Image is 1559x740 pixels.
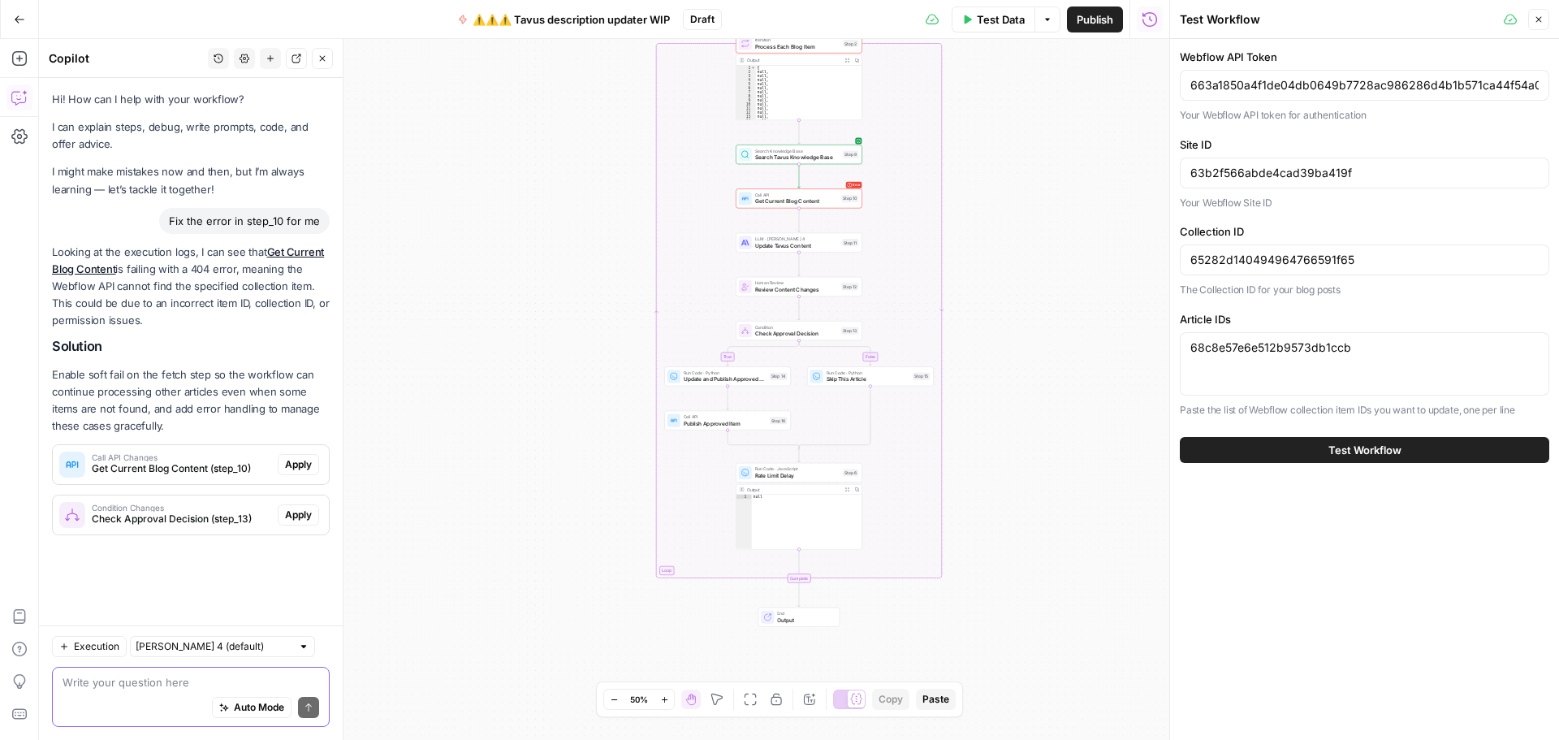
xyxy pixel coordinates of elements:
[879,692,903,707] span: Copy
[684,375,767,383] span: Update and Publish Approved Content
[841,195,858,202] div: Step 10
[278,504,319,526] button: Apply
[827,375,909,383] span: Skip This Article
[736,106,756,110] div: 11
[736,188,862,208] div: ErrorCall APIGet Current Blog ContentStep 10
[92,453,271,461] span: Call API Changes
[797,253,800,276] g: Edge from step_11 to step_12
[1328,442,1401,458] span: Test Workflow
[736,233,862,253] div: LLM · [PERSON_NAME] 4Update Tavus ContentStep 11
[751,66,756,70] span: Toggle code folding, rows 1 through 102
[736,86,756,90] div: 6
[747,57,840,63] div: Output
[755,279,838,286] span: Human Review
[797,120,800,144] g: Edge from step_2 to step_9
[74,639,119,654] span: Execution
[755,236,839,242] span: LLM · [PERSON_NAME] 4
[1180,437,1549,463] button: Test Workflow
[916,689,956,710] button: Paste
[52,119,330,153] p: I can explain steps, debug, write prompts, code, and offer advice.
[1190,340,1539,356] textarea: 68c8e57e6e512b9573db1ccb
[770,373,788,380] div: Step 14
[1180,402,1549,418] p: Paste the list of Webflow collection item IDs you want to update, one per line
[234,700,284,715] span: Auto Mode
[799,386,870,448] g: Edge from step_15 to step_13-conditional-end
[755,37,840,43] span: Iteration
[212,697,292,718] button: Auto Mode
[755,192,838,198] span: Call API
[755,465,840,472] span: Run Code · JavaScript
[736,82,756,86] div: 5
[473,11,670,28] span: ⚠️⚠️⚠️ Tavus description updater WIP
[1180,107,1549,123] p: Your Webflow API token for authentication
[777,616,832,624] span: Output
[755,148,840,154] span: Search Knowledge Base
[977,11,1025,28] span: Test Data
[736,70,756,74] div: 2
[797,447,800,462] g: Edge from step_13-conditional-end to step_6
[664,411,791,431] div: Call APIPublish Approved ItemStep 16
[52,244,330,330] p: Looking at the execution logs, I can see that is failing with a 404 error, meaning the Webflow AP...
[872,689,909,710] button: Copy
[755,324,838,331] span: Condition
[736,277,862,296] div: Human ReviewReview Content ChangesStep 12
[797,164,800,188] g: Edge from step_9 to step_10
[52,366,330,435] p: Enable soft fail on the fetch step so the workflow can continue processing other articles even wh...
[736,573,862,582] div: Complete
[728,431,799,449] g: Edge from step_16 to step_13-conditional-end
[797,208,800,232] g: Edge from step_10 to step_11
[736,119,756,123] div: 14
[448,6,680,32] button: ⚠️⚠️⚠️ Tavus description updater WIP
[278,454,319,475] button: Apply
[755,197,838,206] span: Get Current Blog Content
[777,610,832,617] span: End
[159,208,330,234] div: Fix the error in step_10 for me
[755,330,838,338] span: Check Approval Decision
[736,115,756,119] div: 13
[52,636,127,657] button: Execution
[736,102,756,106] div: 10
[49,50,203,67] div: Copilot
[727,386,729,409] g: Edge from step_14 to step_16
[736,463,862,549] div: Run Code · JavaScriptRate Limit DelayStep 6Outputnull
[736,145,862,164] div: Search Knowledge BaseSearch Tavus Knowledge BaseStep 9
[1190,252,1539,268] input: 64a1b2c3d4e5f6...
[736,74,756,78] div: 3
[841,283,858,290] div: Step 12
[736,98,756,102] div: 9
[285,457,312,472] span: Apply
[755,42,840,50] span: Process Each Blog Item
[843,40,858,47] div: Step 2
[842,239,858,246] div: Step 11
[736,66,756,70] div: 1
[853,180,861,190] span: Error
[736,495,752,499] div: 1
[797,296,800,320] g: Edge from step_12 to step_13
[690,12,715,27] span: Draft
[736,90,756,94] div: 7
[736,94,756,98] div: 8
[1077,11,1113,28] span: Publish
[952,6,1034,32] button: Test Data
[92,504,271,512] span: Condition Changes
[736,33,862,119] div: LoopIterationProcess Each Blog ItemStep 2Output[null,null,null,null,null,null,null,null,null,null...
[136,638,292,655] input: Claude Sonnet 4 (default)
[922,692,949,707] span: Paste
[92,512,271,526] span: Check Approval Decision (step_13)
[843,151,858,158] div: Step 9
[736,78,756,82] div: 4
[797,583,800,607] g: Edge from step_2-iteration-end to end
[1180,223,1549,240] label: Collection ID
[736,110,756,115] div: 12
[1180,195,1549,211] p: Your Webflow Site ID
[684,413,767,420] span: Call API
[736,321,862,340] div: ConditionCheck Approval DecisionStep 13
[807,366,934,386] div: Run Code · PythonSkip This ArticleStep 15
[788,573,811,582] div: Complete
[727,340,799,366] g: Edge from step_13 to step_14
[1180,311,1549,327] label: Article IDs
[913,373,930,380] div: Step 15
[52,163,330,197] p: I might make mistakes now and then, but I’m always learning — let’s tackle it together!
[1067,6,1123,32] button: Publish
[770,417,787,424] div: Step 16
